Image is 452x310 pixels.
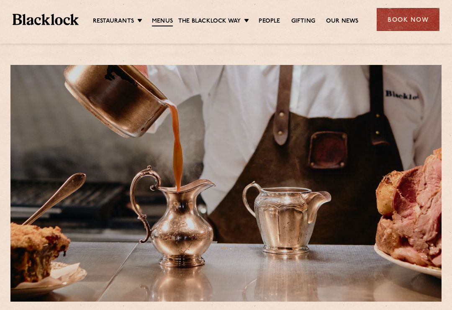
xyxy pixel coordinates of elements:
a: Restaurants [93,17,134,26]
a: The Blacklock Way [178,17,241,26]
a: Gifting [291,17,315,26]
a: Our News [326,17,359,26]
img: BL_Textured_Logo-footer-cropped.svg [13,14,79,25]
a: Menus [152,17,173,26]
div: Book Now [377,8,439,31]
a: People [259,17,280,26]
